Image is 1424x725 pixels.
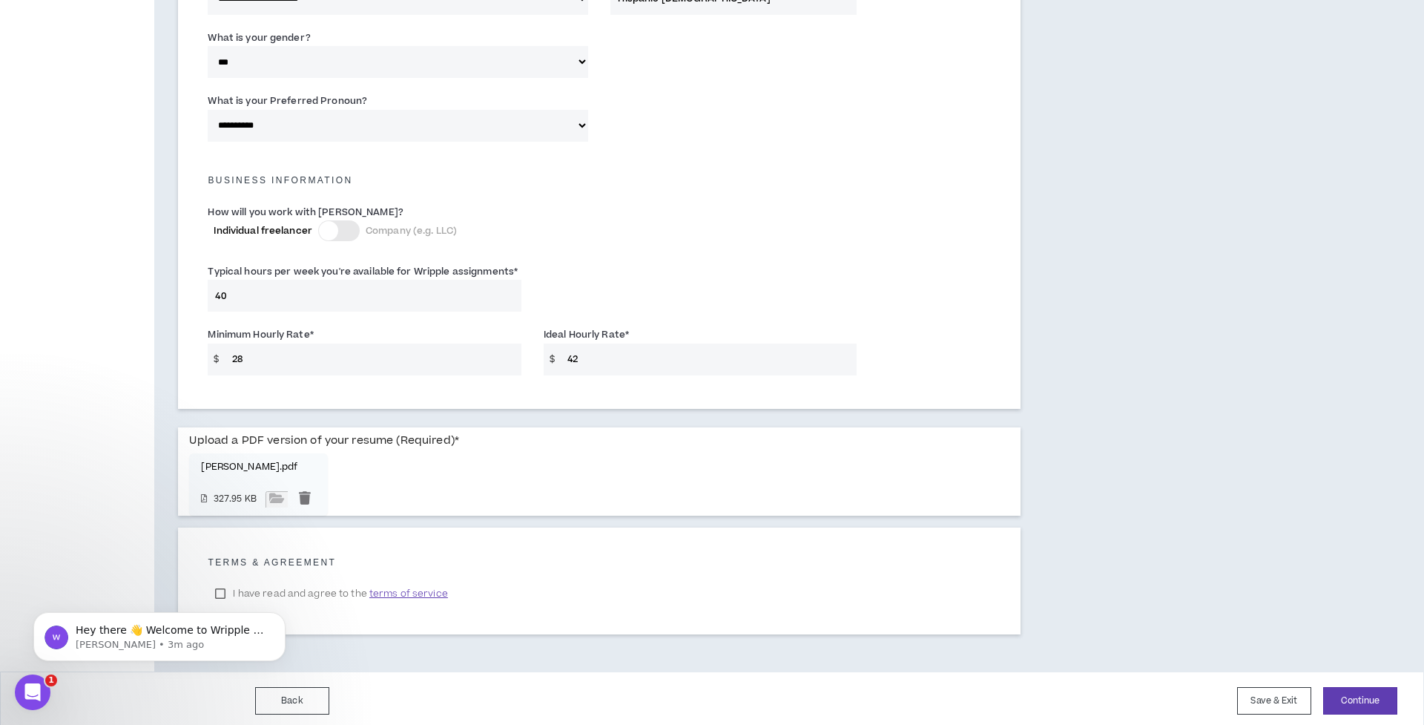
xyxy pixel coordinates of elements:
[225,344,521,375] input: Ex $75
[15,675,50,710] iframe: Intercom live chat
[197,175,1002,186] h5: Business Information
[560,344,857,375] input: Ex $90
[369,586,448,601] span: terms of service
[208,323,313,347] label: Minimum Hourly Rate
[208,344,225,375] span: $
[214,493,266,506] small: 327.95 KB
[544,344,561,375] span: $
[201,462,315,473] p: [PERSON_NAME].pdf
[255,687,329,715] button: Back
[1237,687,1311,715] button: Save & Exit
[208,200,403,224] label: How will you work with [PERSON_NAME]?
[208,89,367,113] label: What is your Preferred Pronoun?
[45,675,57,686] span: 1
[11,581,308,685] iframe: Intercom notifications message
[1323,687,1397,715] button: Continue
[214,224,312,237] span: Individual freelancer
[189,427,459,453] label: Upload a PDF version of your resume (Required)
[208,26,310,50] label: What is your gender?
[544,323,629,347] label: Ideal Hourly Rate
[366,224,457,237] span: Company (e.g. LLC)
[208,260,518,283] label: Typical hours per week you're available for Wripple assignments
[208,557,991,568] h5: Terms & Agreement
[208,583,455,605] label: I have read and agree to the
